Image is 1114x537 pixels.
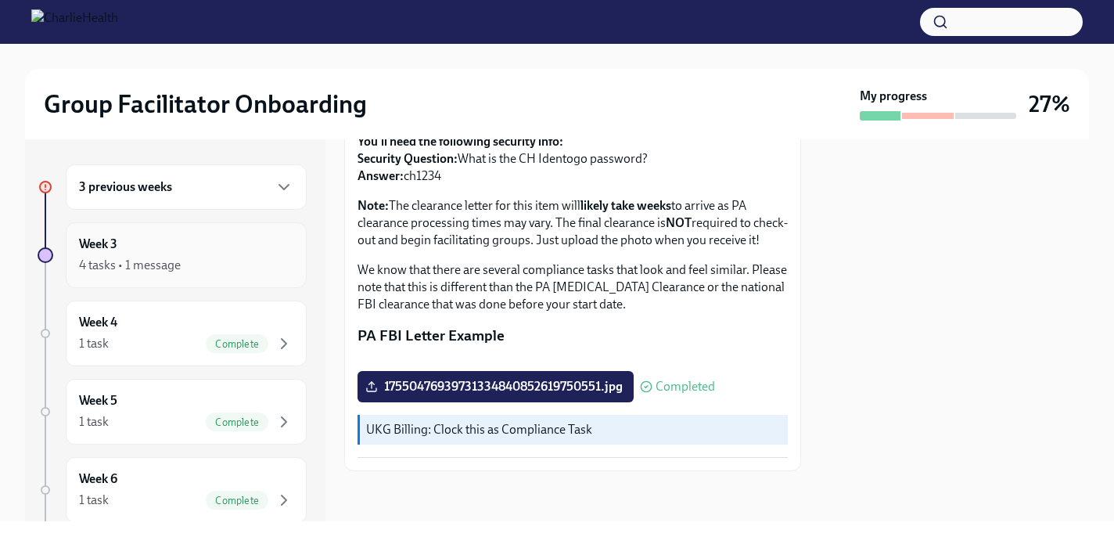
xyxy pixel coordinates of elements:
strong: My progress [860,88,927,105]
span: Completed [656,380,715,393]
a: Week 41 taskComplete [38,301,307,366]
a: Week 61 taskComplete [38,457,307,523]
div: 1 task [79,335,109,352]
h6: 3 previous weeks [79,178,172,196]
h6: Week 6 [79,470,117,488]
span: 17550476939731334840852619750551.jpg [368,379,623,395]
div: 3 previous weeks [66,164,307,210]
strong: likely take weeks [580,198,671,213]
div: 1 task [79,492,109,509]
h2: Group Facilitator Onboarding [44,88,367,120]
h3: 27% [1029,90,1070,118]
strong: Answer: [358,168,404,183]
img: CharlieHealth [31,9,118,34]
span: Complete [206,416,268,428]
strong: You'll need the following security info: [358,134,563,149]
strong: NOT [666,215,692,230]
h6: Week 3 [79,236,117,253]
p: UKG Billing: Clock this as Compliance Task [366,421,782,438]
span: Complete [206,338,268,350]
p: The clearance letter for this item will to arrive as PA clearance processing times may vary. The ... [358,197,788,249]
p: We know that there are several compliance tasks that look and feel similar. Please note that this... [358,261,788,313]
strong: Security Question: [358,151,458,166]
a: Week 34 tasks • 1 message [38,222,307,288]
p: What is the CH Identogo password? ch1234 [358,133,788,185]
a: Week 51 taskComplete [38,379,307,445]
div: 1 task [79,413,109,431]
label: 17550476939731334840852619750551.jpg [358,371,634,402]
p: PA FBI Letter Example [358,326,788,346]
h6: Week 4 [79,314,117,331]
span: Complete [206,495,268,506]
div: 4 tasks • 1 message [79,257,181,274]
strong: Note: [358,198,389,213]
h6: Week 5 [79,392,117,409]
